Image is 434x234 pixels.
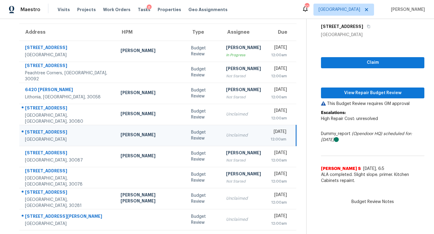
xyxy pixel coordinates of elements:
[226,150,261,157] div: [PERSON_NAME]
[25,213,111,221] div: [STREET_ADDRESS][PERSON_NAME]
[226,171,261,178] div: [PERSON_NAME]
[191,129,216,141] div: Budget Review
[191,171,216,183] div: Budget Review
[319,7,360,13] span: [GEOGRAPHIC_DATA]
[321,23,363,29] h5: [STREET_ADDRESS]
[321,111,346,115] b: Escalations:
[147,5,152,11] div: 8
[321,166,361,172] span: [PERSON_NAME] S
[25,112,111,125] div: [GEOGRAPHIC_DATA], [GEOGRAPHIC_DATA], 30080
[321,117,378,121] span: High Repair Cost: unresolved
[25,52,111,58] div: [GEOGRAPHIC_DATA]
[363,21,371,32] button: Copy Address
[352,132,382,136] i: (Opendoor HQ)
[326,59,420,66] span: Claim
[25,189,111,197] div: [STREET_ADDRESS]
[326,89,420,97] span: View Repair Budget Review
[191,45,216,57] div: Budget Review
[25,150,111,157] div: [STREET_ADDRESS]
[226,157,261,163] div: Not Started
[271,157,287,163] div: 12:00am
[121,48,181,55] div: [PERSON_NAME]
[271,66,287,73] div: [DATE]
[321,101,424,107] p: This Budget Review requires GM approval
[116,24,186,41] th: HPM
[271,94,287,100] div: 12:00am
[226,73,261,79] div: Not Started
[25,197,111,209] div: [GEOGRAPHIC_DATA], [GEOGRAPHIC_DATA], 30281
[226,66,261,73] div: [PERSON_NAME]
[226,94,261,100] div: Not Started
[25,175,111,187] div: [GEOGRAPHIC_DATA], [GEOGRAPHIC_DATA], 30078
[226,196,261,202] div: Unclaimed
[191,87,216,99] div: Budget Review
[25,63,111,70] div: [STREET_ADDRESS]
[271,199,287,205] div: 12:00am
[226,52,261,58] div: In Progress
[271,87,287,94] div: [DATE]
[121,153,181,160] div: [PERSON_NAME]
[271,129,286,136] div: [DATE]
[103,7,131,13] span: Work Orders
[321,172,424,184] span: ALA completed. Slight slope. primer. Kitchen Cabinets repaint.
[191,66,216,78] div: Budget Review
[25,105,111,112] div: [STREET_ADDRESS]
[58,7,70,13] span: Visits
[321,32,424,38] div: [GEOGRAPHIC_DATA]
[226,178,261,184] div: Not Started
[121,111,181,118] div: [PERSON_NAME]
[271,136,286,142] div: 12:00am
[138,8,150,12] span: Tasks
[25,129,111,137] div: [STREET_ADDRESS]
[226,217,261,223] div: Unclaimed
[25,45,111,52] div: [STREET_ADDRESS]
[221,24,266,41] th: Assignee
[77,7,96,13] span: Projects
[271,115,287,121] div: 12:00am
[226,87,261,94] div: [PERSON_NAME]
[266,24,296,41] th: Due
[321,131,424,143] div: Dummy_report
[25,94,111,100] div: Lithonia, [GEOGRAPHIC_DATA], 30058
[271,52,287,58] div: 12:00am
[25,137,111,143] div: [GEOGRAPHIC_DATA]
[271,73,287,79] div: 12:00am
[363,167,384,171] span: [DATE], 6:5
[321,88,424,99] button: View Repair Budget Review
[25,157,111,163] div: [GEOGRAPHIC_DATA], 30087
[388,7,425,13] span: [PERSON_NAME]
[271,192,287,199] div: [DATE]
[271,171,287,178] div: [DATE]
[226,132,261,138] div: Unclaimed
[321,57,424,68] button: Claim
[19,24,116,41] th: Address
[305,4,309,10] div: 101
[186,24,221,41] th: Type
[271,108,287,115] div: [DATE]
[25,168,111,175] div: [STREET_ADDRESS]
[121,90,181,97] div: [PERSON_NAME]
[25,221,111,227] div: [GEOGRAPHIC_DATA]
[121,192,181,205] div: [PERSON_NAME] [PERSON_NAME]
[191,214,216,226] div: Budget Review
[226,111,261,117] div: Unclaimed
[191,192,216,205] div: Budget Review
[158,7,181,13] span: Properties
[20,7,40,13] span: Maestro
[271,45,287,52] div: [DATE]
[271,220,287,226] div: 12:00am
[271,150,287,157] div: [DATE]
[191,108,216,120] div: Budget Review
[226,45,261,52] div: [PERSON_NAME]
[25,70,111,82] div: Peachtree Corners, [GEOGRAPHIC_DATA], 30092
[271,213,287,220] div: [DATE]
[121,132,181,139] div: [PERSON_NAME]
[25,87,111,94] div: 6420 [PERSON_NAME]
[188,7,228,13] span: Geo Assignments
[348,199,398,205] span: Budget Review Notes
[271,178,287,184] div: 12:00am
[191,150,216,162] div: Budget Review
